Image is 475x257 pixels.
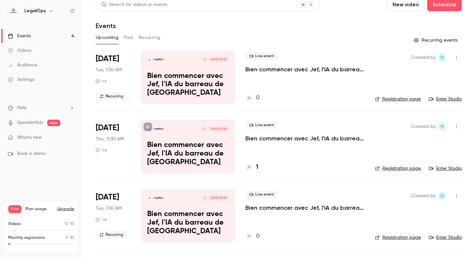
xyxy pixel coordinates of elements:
[124,32,133,43] button: Past
[441,54,444,61] span: F|
[147,141,229,166] p: Bien commencer avec Jef, l'IA du barreau de [GEOGRAPHIC_DATA]
[438,54,446,61] span: Frédéric | LegalOps
[429,96,462,102] a: Enter Studio
[8,33,31,39] div: Events
[5,124,127,163] div: user dit…
[245,93,260,102] a: 0
[141,120,235,173] a: Bien commencer avec Jef, l'IA du barreau de BruxellesLegalOpsF[DATE] 11:30 AMBien commencer avec ...
[96,32,118,43] button: Upcoming
[96,217,107,222] div: 1 h
[11,198,74,202] div: [PERSON_NAME] • Il y a 27 min
[96,67,122,73] span: Tue, 7:30 AM
[245,134,364,142] a: Bien commencer avec Jef, l'IA du barreau de [GEOGRAPHIC_DATA]
[24,8,46,14] h6: LegalOps
[65,235,74,241] p: / 30
[441,123,444,130] span: F|
[147,196,152,200] img: Bien commencer avec Jef, l'IA du barreau de Bruxelles
[375,165,421,172] a: Registration page
[245,232,260,241] a: 0
[429,165,462,172] a: Enter Studio
[256,163,258,172] h4: 1
[17,134,42,141] span: What's new
[32,8,70,15] p: Actif il y a 30 min
[153,127,164,130] p: LegalOps
[208,127,228,131] span: [DATE] 11:30 AM
[147,57,152,62] img: Bien commencer avec Jef, l'IA du barreau de Bruxelles
[5,53,108,118] div: Vous pouvez les publier soit au moment de la création de l'événement, soit via la petite icône ci...
[4,3,17,15] button: go back
[65,236,67,240] span: 1
[256,232,260,241] h4: 0
[96,92,127,100] span: Recurring
[411,54,435,61] span: Created by
[441,192,444,200] span: F|
[6,202,126,214] textarea: Envoyer un message...
[96,136,124,142] span: Thu, 11:30 AM
[113,214,124,224] button: Envoyer un message…
[96,54,119,64] span: [DATE]
[101,1,167,8] div: Search for videos or events
[245,121,278,129] span: Live event
[153,196,164,200] p: LegalOps
[375,96,421,102] a: Registration page
[141,51,235,104] a: Bien commencer avec Jef, l'IA du barreau de BruxellesLegalOpsF[DATE] 7:30 AMBien commencer avec J...
[147,210,229,236] p: Bien commencer avec Jef, l'IA du barreau de [GEOGRAPHIC_DATA]
[11,57,103,76] div: Vous pouvez les publier soit au moment de la création de l'événement, soit via la petite icône ci...
[29,128,121,153] div: super merci. dernière question : si je mets à jour l'évènement, je suppose qu'il se met à jour su...
[147,72,229,97] p: Bien commencer avec Jef, l'IA du barreau de [GEOGRAPHIC_DATA]
[8,235,45,241] p: Monthly registrants
[24,124,127,157] div: super merci. dernière question : si je mets à jour l'évènement, je suppose qu'il se met à jour su...
[245,163,258,172] a: 1
[25,206,53,212] span: Plan usage
[209,57,228,62] span: [DATE] 7:30 AM
[96,123,119,133] span: [DATE]
[103,3,116,15] button: Accueil
[411,35,462,46] button: Recurring events
[19,4,29,14] img: Profile image for Salim
[96,189,130,242] div: Oct 14 Tue, 7:30 AM (Europe/Madrid)
[202,126,207,131] div: F
[17,150,46,157] span: Book a demo
[429,234,462,241] a: Enter Studio
[8,62,37,68] div: Audience
[5,163,108,196] div: C'est bien ça. Et si vous changez la date, mais qu'il y a déjà des inscriptions, les inscrits rec...
[96,22,116,30] h1: Events
[375,234,421,241] a: Registration page
[24,14,127,48] div: Bonjour, merci ! je vais faire comme cela. Comment je publie mes évènements sur ma chaîne ? pas c...
[245,65,364,73] a: Bien commencer avec Jef, l'IA du barreau de [GEOGRAPHIC_DATA]
[31,216,37,222] button: Sélectionneur de fichier gif
[17,119,43,126] a: SpeakerHub
[96,79,107,84] div: 1 h
[8,47,31,54] div: Videos
[47,120,60,126] span: new
[5,163,127,208] div: Salim dit…
[209,196,228,200] span: [DATE] 7:30 AM
[96,231,127,239] span: Recurring
[17,104,27,111] span: Help
[32,3,75,8] h1: [PERSON_NAME]
[29,18,121,44] div: Bonjour, merci ! je vais faire comme cela. Comment je publie mes évènements sur ma chaîne ? pas c...
[57,206,74,212] button: Upgrade
[96,205,122,212] span: Tue, 7:30 AM
[65,222,67,226] span: 0
[139,32,161,43] button: Recurring
[10,216,16,222] button: Télécharger la pièce jointe
[21,216,26,222] button: Sélectionneur d’emoji
[96,148,107,153] div: 1 h
[96,51,130,104] div: Oct 7 Tue, 7:30 AM (Europe/Madrid)
[411,192,435,200] span: Created by
[245,204,364,212] a: Bien commencer avec Jef, l'IA du barreau de [GEOGRAPHIC_DATA]
[42,216,47,222] button: Start recording
[153,58,164,61] p: LegalOps
[202,57,207,62] div: F
[245,191,278,199] span: Live event
[438,192,446,200] span: Frédéric | LegalOps
[256,93,260,102] h4: 0
[202,195,207,201] div: F
[96,192,119,202] span: [DATE]
[11,166,103,192] div: C'est bien ça. Et si vous changez la date, mais qu'il y a déjà des inscriptions, les inscrits rec...
[245,52,278,60] span: Live event
[65,221,74,227] p: / 10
